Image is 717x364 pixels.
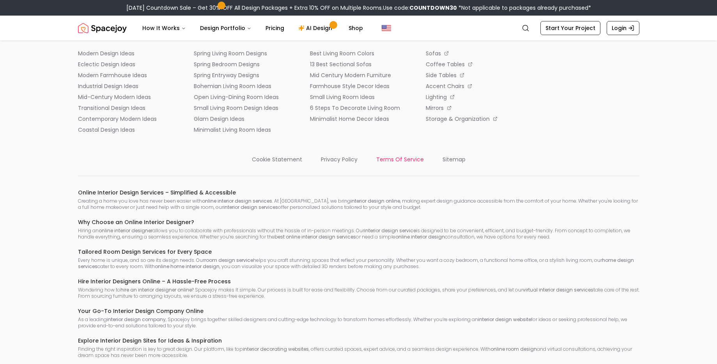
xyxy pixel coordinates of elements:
p: Creating a home you love has never been easier with . At [GEOGRAPHIC_DATA], we bring , making exp... [78,198,639,210]
a: 13 best sectional sofas [310,60,407,68]
nav: Main [136,20,369,36]
p: accent chairs [426,82,464,90]
a: transitional design ideas [78,104,175,112]
a: sitemap [443,152,466,163]
p: cookie statement [252,155,302,163]
p: Every home is unique, and so are its design needs. Our helps you craft stunning spaces that refle... [78,257,639,270]
h6: Hire Interior Designers Online – A Hassle-Free Process [78,277,639,285]
h6: Your Go-To Interior Design Company Online [78,307,639,315]
span: *Not applicable to packages already purchased* [457,4,591,12]
a: industrial design ideas [78,82,175,90]
p: industrial design ideas [78,82,138,90]
p: Hiring an allows you to collaborate with professionals without the hassle of in-person meetings. ... [78,228,639,240]
b: COUNTDOWN30 [409,4,457,12]
p: contemporary modern ideas [78,115,157,123]
h6: Why Choose an Online Interior Designer? [78,218,639,226]
strong: interior design online [351,198,400,204]
h6: Online Interior Design Services – Simplified & Accessible [78,189,639,196]
a: Spacejoy [78,20,127,36]
h6: Explore Interior Design Sites for Ideas & Inspiration [78,337,639,345]
a: Shop [342,20,369,36]
p: Wondering how to ? Spacejoy makes it simple. Our process is built for ease and flexibility. Choos... [78,287,639,299]
strong: room design service [204,257,253,263]
a: bohemian living room ideas [194,82,291,90]
a: side tables [426,71,523,79]
p: mid century modern furniture [310,71,391,79]
a: storage & organization [426,115,523,123]
p: spring entryway designs [194,71,259,79]
p: best living room colors [310,49,374,57]
p: privacy policy [321,155,358,163]
a: coastal design ideas [78,126,175,134]
a: modern farmhouse ideas [78,71,175,79]
img: United States [382,23,391,33]
a: spring bedroom designs [194,60,291,68]
a: small living room ideas [310,93,407,101]
a: best living room colors [310,49,407,57]
p: mirrors [426,104,444,112]
p: Finding the right inspiration is key to great design. Our platform, like top , offers curated spa... [78,346,639,359]
strong: virtual interior design services [523,286,593,293]
p: minimalist home decor ideas [310,115,389,123]
a: Pricing [259,20,290,36]
p: coffee tables [426,60,465,68]
div: [DATE] Countdown Sale – Get 30% OFF All Design Packages + Extra 10% OFF on Multiple Rooms. [126,4,591,12]
p: transitional design ideas [78,104,145,112]
p: open living-dining room ideas [194,93,279,101]
p: modern design ideas [78,49,135,57]
a: mid-century modern ideas [78,93,175,101]
p: side tables [426,71,457,79]
a: cookie statement [252,152,302,163]
strong: interior design company [107,316,166,323]
p: sitemap [443,155,466,163]
a: terms of service [376,152,424,163]
nav: Global [78,16,639,41]
a: AI Design [292,20,341,36]
p: farmhouse style decor ideas [310,82,389,90]
p: small living room design ideas [194,104,278,112]
p: modern farmhouse ideas [78,71,147,79]
button: Design Portfolio [194,20,258,36]
p: spring bedroom designs [194,60,260,68]
h6: Tailored Room Design Services for Every Space [78,248,639,256]
a: lighting [426,93,523,101]
a: open living-dining room ideas [194,93,291,101]
strong: interior decorating websites [243,346,309,352]
p: spring living room designs [194,49,267,57]
p: mid-century modern ideas [78,93,151,101]
a: farmhouse style decor ideas [310,82,407,90]
a: 6 steps to decorate living room [310,104,407,112]
a: mid century modern furniture [310,71,407,79]
p: lighting [426,93,447,101]
strong: best online interior design services [274,233,356,240]
p: storage & organization [426,115,490,123]
span: Use code: [383,4,457,12]
a: spring entryway designs [194,71,291,79]
p: bohemian living room ideas [194,82,271,90]
p: 6 steps to decorate living room [310,104,400,112]
a: accent chairs [426,82,523,90]
strong: hire an interior designer online [120,286,192,293]
p: glam design ideas [194,115,244,123]
strong: online interior designer [99,227,152,234]
strong: interior design website [478,316,531,323]
a: privacy policy [321,152,358,163]
strong: online room design [490,346,537,352]
p: coastal design ideas [78,126,135,134]
a: modern design ideas [78,49,175,57]
button: How It Works [136,20,192,36]
a: small living room design ideas [194,104,291,112]
strong: online home interior design [155,263,220,270]
a: Login [607,21,639,35]
strong: online interior design services [202,198,272,204]
a: mirrors [426,104,523,112]
strong: interior design services [223,204,278,210]
a: coffee tables [426,60,523,68]
img: Spacejoy Logo [78,20,127,36]
a: sofas [426,49,523,57]
p: terms of service [376,155,424,163]
a: minimalist home decor ideas [310,115,407,123]
a: minimalist living room ideas [194,126,291,134]
a: spring living room designs [194,49,291,57]
a: contemporary modern ideas [78,115,175,123]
